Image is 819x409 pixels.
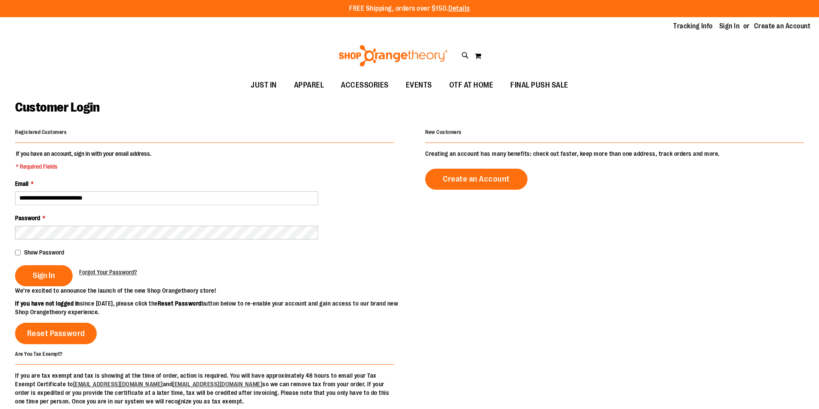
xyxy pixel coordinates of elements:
[242,76,285,95] a: JUST IN
[73,381,163,388] a: [EMAIL_ADDRESS][DOMAIN_NAME]
[406,76,432,95] span: EVENTS
[15,371,394,406] p: If you are tax exempt and tax is showing at the time of order, action is required. You will have ...
[15,300,80,307] strong: If you have not logged in
[251,76,277,95] span: JUST IN
[341,76,389,95] span: ACCESSORIES
[294,76,324,95] span: APPAREL
[79,269,137,276] span: Forgot Your Password?
[15,215,40,221] span: Password
[448,5,470,12] a: Details
[158,300,202,307] strong: Reset Password
[449,76,494,95] span: OTF AT HOME
[15,286,410,295] p: We’re excited to announce the launch of the new Shop Orangetheory store!
[27,329,85,338] span: Reset Password
[349,4,470,14] p: FREE Shipping, orders over $150.
[443,174,510,184] span: Create an Account
[15,149,152,171] legend: If you have an account, sign in with your email address.
[425,169,528,190] a: Create an Account
[673,21,713,31] a: Tracking Info
[15,323,97,344] a: Reset Password
[15,129,67,135] strong: Registered Customers
[15,265,73,286] button: Sign In
[15,180,28,187] span: Email
[425,149,804,158] p: Creating an account has many benefits: check out faster, keep more than one address, track orders...
[15,351,63,357] strong: Are You Tax Exempt?
[16,162,151,171] span: * Required Fields
[79,268,137,276] a: Forgot Your Password?
[33,271,55,280] span: Sign In
[172,381,262,388] a: [EMAIL_ADDRESS][DOMAIN_NAME]
[441,76,502,95] a: OTF AT HOME
[425,129,462,135] strong: New Customers
[397,76,441,95] a: EVENTS
[285,76,333,95] a: APPAREL
[754,21,811,31] a: Create an Account
[510,76,568,95] span: FINAL PUSH SALE
[719,21,740,31] a: Sign In
[332,76,397,95] a: ACCESSORIES
[15,100,99,115] span: Customer Login
[502,76,577,95] a: FINAL PUSH SALE
[15,299,410,316] p: since [DATE], please click the button below to re-enable your account and gain access to our bran...
[337,45,449,67] img: Shop Orangetheory
[24,249,64,256] span: Show Password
